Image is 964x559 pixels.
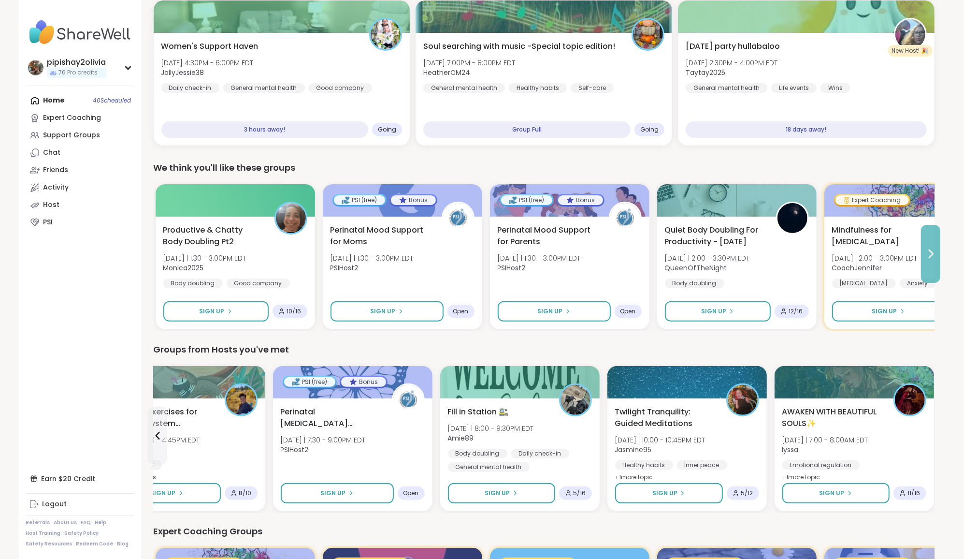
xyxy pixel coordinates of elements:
[741,489,753,497] span: 5 / 12
[239,489,252,497] span: 8 / 10
[163,279,223,288] div: Body doubling
[117,541,129,547] a: Blog
[26,470,134,487] div: Earn $20 Credit
[54,519,77,526] a: About Us
[832,263,882,273] b: CoachJennifer
[276,203,306,233] img: Monica2025
[43,218,53,227] div: PSI
[509,83,567,93] div: Healthy habits
[59,69,98,77] span: 76 Pro credits
[832,301,945,322] button: Sign Up
[26,519,50,526] a: Referrals
[161,68,204,77] b: JollyJessie38
[200,307,225,316] span: Sign Up
[665,301,771,322] button: Sign Up
[448,462,530,472] div: General mental health
[498,263,526,273] b: PSIHost2
[615,483,723,503] button: Sign Up
[331,253,414,263] span: [DATE] | 1:30 - 3:00PM EDT
[281,483,394,503] button: Sign Up
[281,435,366,445] span: [DATE] | 7:30 - 9:00PM EDT
[835,195,909,205] div: Expert Coaching
[378,126,396,133] span: Going
[782,483,890,503] button: Sign Up
[820,83,850,93] div: Wins
[538,307,563,316] span: Sign Up
[640,126,659,133] span: Going
[789,308,803,315] span: 12 / 16
[371,19,401,49] img: JollyJessie38
[686,41,780,52] span: [DATE] party hullabaloo
[561,385,590,415] img: Amie89
[43,131,101,140] div: Support Groups
[309,83,372,93] div: Good company
[558,195,603,205] div: Bonus
[443,203,473,233] img: PSIHost2
[26,496,134,513] a: Logout
[771,83,817,93] div: Life events
[686,68,725,77] b: Taytay2025
[26,127,134,144] a: Support Groups
[154,343,935,356] div: Groups from Hosts you've met
[782,406,883,429] span: AWAKEN WITH BEAUTIFUL SOULS✨
[43,165,69,175] div: Friends
[686,121,927,138] div: 18 days away!
[423,41,615,52] span: Soul searching with music -Special topic edition!
[615,435,705,445] span: [DATE] | 10:00 - 10:45PM EDT
[76,541,114,547] a: Redeem Code
[895,19,925,49] img: Taytay2025
[151,489,176,498] span: Sign Up
[403,489,419,497] span: Open
[423,121,631,138] div: Group Full
[43,148,61,158] div: Chat
[65,530,99,537] a: Safety Policy
[331,301,444,322] button: Sign Up
[371,307,396,316] span: Sign Up
[652,489,677,498] span: Sign Up
[26,214,134,231] a: PSI
[161,41,259,52] span: Women's Support Haven
[498,224,598,248] span: Perinatal Mood Support for Parents
[615,460,673,470] div: Healthy habits
[448,433,474,443] b: Amie89
[501,195,552,205] div: PSI (free)
[701,307,726,316] span: Sign Up
[900,279,936,288] div: Anxiety
[832,224,933,248] span: Mindfulness for [MEDICAL_DATA]
[498,301,611,322] button: Sign Up
[163,301,269,322] button: Sign Up
[47,57,106,68] div: pipishay2olivia
[615,406,716,429] span: Twilight Tranquility: Guided Meditations
[393,385,423,415] img: PSIHost2
[633,19,663,49] img: HeatherCM24
[453,308,469,315] span: Open
[574,489,586,497] span: 5 / 16
[571,83,614,93] div: Self-care
[448,483,555,503] button: Sign Up
[26,109,134,127] a: Expert Coaching
[777,203,807,233] img: QueenOfTheNight
[163,224,264,248] span: Productive & Chatty Body Doubling Pt2
[782,460,860,470] div: Emotional regulation
[154,525,935,538] div: Expert Coaching Groups
[511,449,569,458] div: Daily check-in
[26,530,61,537] a: Host Training
[43,113,101,123] div: Expert Coaching
[620,308,636,315] span: Open
[163,253,246,263] span: [DATE] | 1:30 - 3:00PM EDT
[423,68,470,77] b: HeatherCM24
[281,445,309,455] b: PSIHost2
[81,519,91,526] a: FAQ
[154,161,935,175] div: We think you'll like these groups
[26,541,72,547] a: Safety Resources
[728,385,758,415] img: Jasmine95
[908,489,921,497] span: 11 / 16
[26,196,134,214] a: Host
[391,195,436,205] div: Bonus
[26,144,134,162] a: Chat
[114,406,214,429] span: Somatic Exercises for nervous system regulation
[287,308,302,315] span: 10 / 16
[782,435,868,445] span: [DATE] | 7:00 - 8:00AM EDT
[95,519,107,526] a: Help
[665,253,750,263] span: [DATE] | 2:00 - 3:30PM EDT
